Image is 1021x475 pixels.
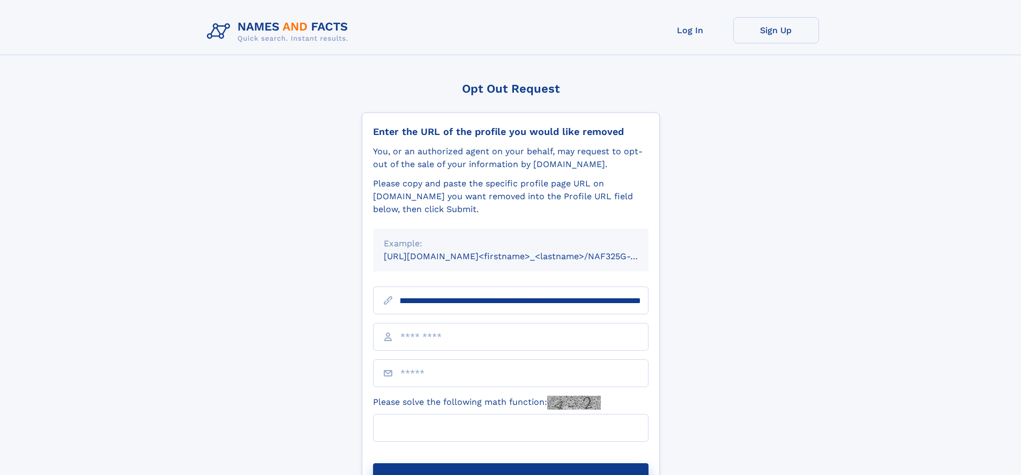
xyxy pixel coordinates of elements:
[384,251,669,261] small: [URL][DOMAIN_NAME]<firstname>_<lastname>/NAF325G-xxxxxxxx
[203,17,357,46] img: Logo Names and Facts
[373,126,649,138] div: Enter the URL of the profile you would like removed
[647,17,733,43] a: Log In
[373,145,649,171] div: You, or an authorized agent on your behalf, may request to opt-out of the sale of your informatio...
[733,17,819,43] a: Sign Up
[373,396,601,410] label: Please solve the following math function:
[362,82,660,95] div: Opt Out Request
[373,177,649,216] div: Please copy and paste the specific profile page URL on [DOMAIN_NAME] you want removed into the Pr...
[384,237,638,250] div: Example:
